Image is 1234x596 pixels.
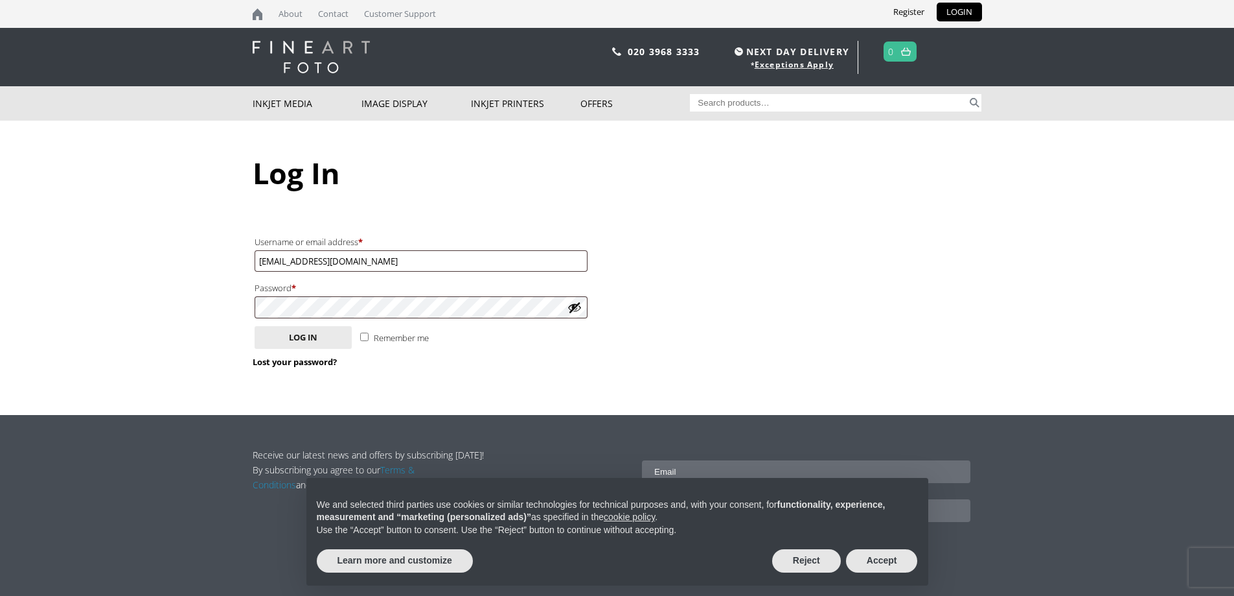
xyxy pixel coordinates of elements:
[735,47,743,56] img: time.svg
[296,468,939,596] div: Notice
[317,524,918,537] p: Use the “Accept” button to consent. Use the “Reject” button to continue without accepting.
[967,94,982,112] button: Search
[612,47,621,56] img: phone.svg
[253,356,337,368] a: Lost your password?
[255,326,352,349] button: Log in
[628,45,700,58] a: 020 3968 3333
[604,512,655,522] a: cookie policy
[772,549,841,573] button: Reject
[317,499,918,524] p: We and selected third parties use cookies or similar technologies for technical purposes and, wit...
[317,549,473,573] button: Learn more and customize
[731,44,849,59] span: NEXT DAY DELIVERY
[690,94,967,112] input: Search products…
[317,499,886,523] strong: functionality, experience, measurement and “marketing (personalized ads)”
[884,3,934,21] a: Register
[937,3,982,21] a: LOGIN
[253,447,491,492] p: Receive our latest news and offers by subscribing [DATE]! By subscribing you agree to our and
[755,59,834,70] a: Exceptions Apply
[471,86,580,121] a: Inkjet Printers
[253,41,370,73] img: logo-white.svg
[374,332,429,344] span: Remember me
[580,86,690,121] a: Offers
[253,153,982,193] h1: Log In
[361,86,471,121] a: Image Display
[255,233,588,250] label: Username or email address
[360,333,369,341] input: Remember me
[901,47,911,56] img: basket.svg
[846,549,918,573] button: Accept
[888,42,894,61] a: 0
[642,460,970,483] input: Email
[253,86,362,121] a: Inkjet Media
[253,464,415,491] a: Terms & Conditions
[567,300,582,315] button: Show password
[255,280,588,296] label: Password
